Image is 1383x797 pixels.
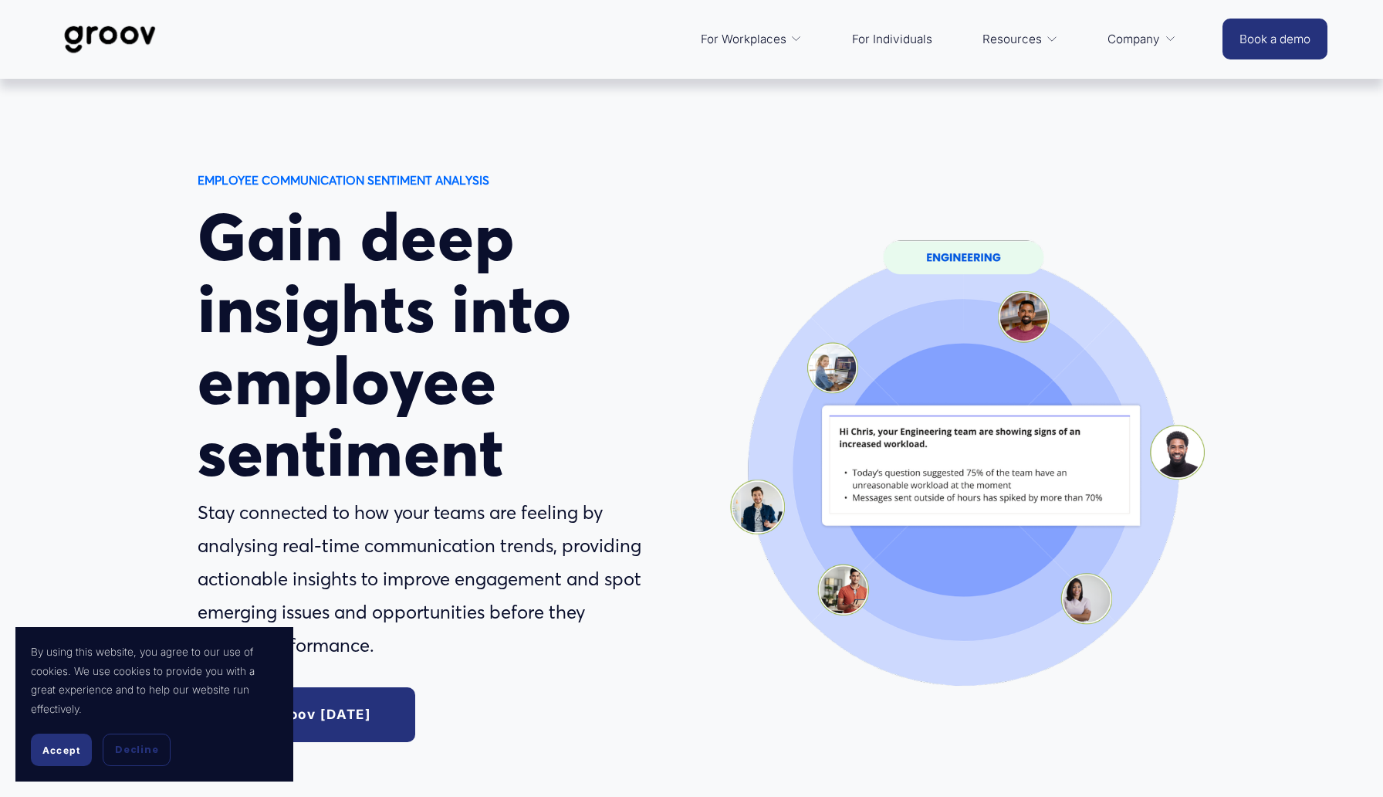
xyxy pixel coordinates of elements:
span: Resources [982,29,1042,50]
img: Groov | Workplace Science Platform | Unlock Performance | Drive Results [56,14,164,65]
p: Stay connected to how your teams are feeling by analysing real-time communication trends, providi... [198,497,642,662]
span: Company [1107,29,1160,50]
button: Accept [31,734,92,766]
h1: Gain deep insights into employee sentiment [198,202,642,488]
section: Cookie banner [15,627,293,782]
span: Decline [115,743,158,757]
span: For Workplaces [701,29,786,50]
a: folder dropdown [1100,21,1184,58]
a: For Individuals [844,21,940,58]
span: Accept [42,744,80,756]
a: Try Groov [DATE] [198,687,416,742]
p: By using this website, you agree to our use of cookies. We use cookies to provide you with a grea... [31,643,278,718]
a: folder dropdown [693,21,810,58]
a: folder dropdown [975,21,1066,58]
strong: EMPLOYEE COMMUNICATION SENTIMENT ANALYSIS [198,173,489,188]
a: Book a demo [1222,19,1327,59]
button: Decline [103,734,171,766]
